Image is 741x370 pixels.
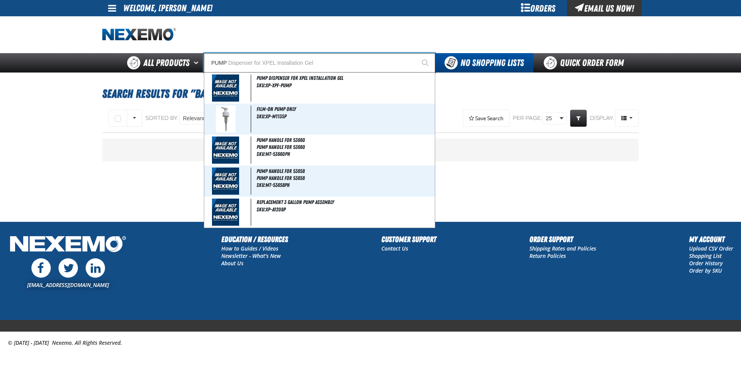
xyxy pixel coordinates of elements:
[212,199,239,226] img: missing_image.jpg
[257,113,286,119] span: SKU:XP-M1135P
[221,245,278,252] a: How to Guides / Videos
[183,114,209,123] span: Relevance
[533,53,638,73] a: Quick Order Form
[689,267,722,274] a: Order by SKU
[257,82,291,88] span: SKU:XP-XPF-Pump
[204,53,435,73] input: Search
[212,74,239,102] img: missing_image.jpg
[257,151,290,157] span: SKU:MT-53660PH
[529,245,596,252] a: Shipping Rates and Policies
[221,252,281,259] a: Newsletter - What's New
[257,106,296,112] span: Film-On Pump Only
[435,53,533,73] button: You do not have available Shopping Lists. Open to Create a New List
[27,281,109,289] a: [EMAIL_ADDRESS][DOMAIN_NAME]
[257,206,286,213] span: SKU:XP-A1208P
[257,75,343,81] span: Pump Dispenser for XPEL Installation Gel
[463,110,510,127] button: Expand or Collapse Saved Search drop-down to save a search query
[689,252,722,259] a: Shopping List
[145,115,178,121] span: Sorted By:
[615,110,638,126] span: Product Grid Views Toolbar
[615,110,639,127] button: Product Grid Views Toolbar
[102,28,176,41] img: Nexemo logo
[212,168,239,195] img: missing_image.jpg
[570,110,587,127] a: Expand or Collapse Grid Filters
[590,115,614,121] span: Display:
[221,259,243,267] a: About Us
[257,175,433,182] span: Pump Handle for 53658
[689,259,723,267] a: Order History
[257,144,433,150] span: Pump Handle for 53660
[8,233,128,256] img: Nexemo Logo
[257,137,305,143] span: Pump Handle for 53660
[689,245,733,252] a: Upload CSV Order
[689,233,733,245] h2: My Account
[221,233,288,245] h2: Education / Resources
[460,57,524,68] span: No Shopping Lists
[257,168,305,174] span: Pump Handle for 53658
[257,199,334,205] span: Replacement 3 Gallon Pump Assembly
[381,233,436,245] h2: Customer Support
[102,28,176,41] a: Home
[546,114,558,123] span: 25
[529,252,566,259] a: Return Policies
[529,233,596,245] h2: Order Support
[513,115,542,122] span: Per page:
[475,115,503,121] span: Save Search
[212,137,239,164] img: missing_image.jpg
[102,83,639,104] h1: Search Results for "BARREL PUMP"
[381,245,408,252] a: Contact Us
[127,110,142,127] button: Rows selection options
[257,182,290,188] span: SKU:MT-53658PH
[416,53,435,73] button: Start Searching
[191,53,204,73] button: Open All Products pages
[216,105,236,133] img: 628646ae90d00161411642-M1135P.png
[143,56,190,70] span: All Products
